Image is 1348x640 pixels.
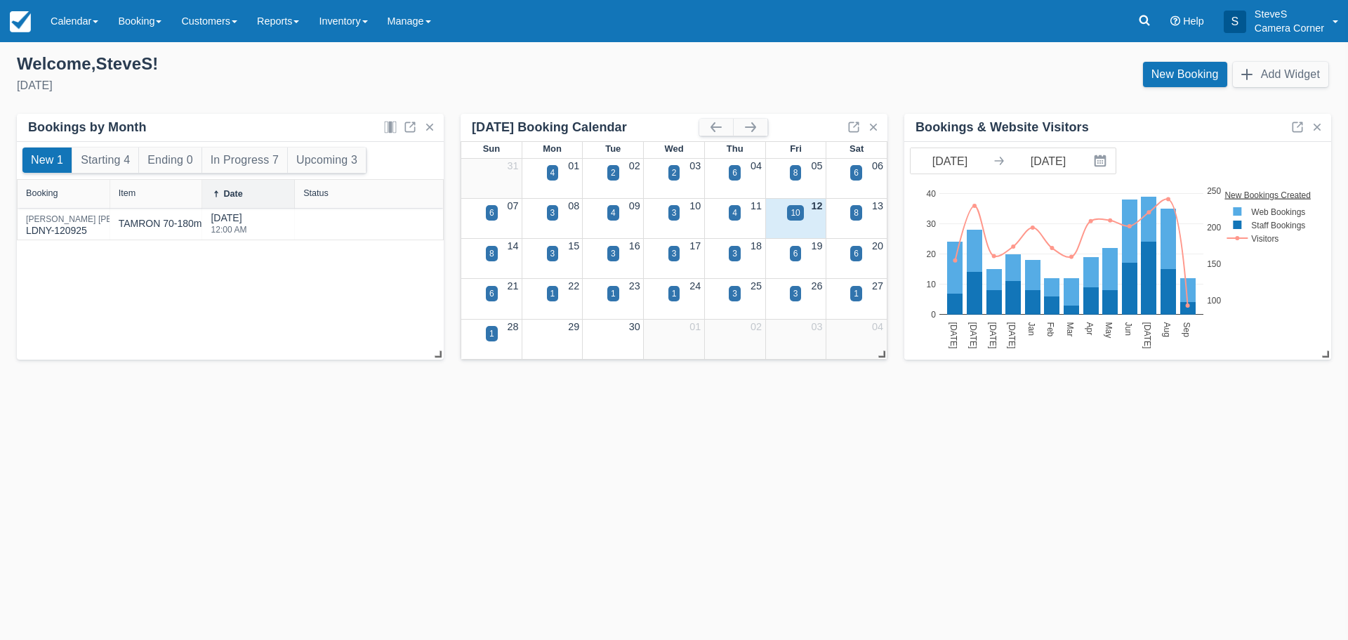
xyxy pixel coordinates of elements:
[850,143,864,154] span: Sat
[1224,11,1246,33] div: S
[732,207,737,219] div: 4
[732,166,737,179] div: 6
[911,148,989,174] input: Start Date
[1088,148,1116,174] button: Interact with the calendar and add the check-in date for your trip.
[568,280,579,292] a: 22
[751,160,762,171] a: 04
[629,321,640,332] a: 30
[611,166,616,179] div: 2
[811,160,822,171] a: 05
[872,321,883,332] a: 04
[22,148,72,173] button: New 1
[28,119,147,136] div: Bookings by Month
[811,240,822,252] a: 19
[872,160,883,171] a: 06
[483,143,500,154] span: Sun
[790,143,802,154] span: Fri
[872,240,883,252] a: 20
[139,148,201,173] button: Ending 0
[689,200,701,211] a: 10
[732,287,737,300] div: 3
[472,119,699,136] div: [DATE] Booking Calendar
[793,287,798,300] div: 3
[791,207,800,219] div: 10
[17,53,663,74] div: Welcome , SteveS !
[211,211,246,242] div: [DATE]
[508,200,519,211] a: 07
[223,189,242,199] div: Date
[811,280,822,292] a: 26
[26,221,168,227] a: [PERSON_NAME] [PERSON_NAME]LDNY-120925
[811,200,822,211] a: 12
[672,207,677,219] div: 3
[508,280,519,292] a: 21
[672,287,677,300] div: 1
[854,287,859,300] div: 1
[664,143,683,154] span: Wed
[288,148,366,173] button: Upcoming 3
[732,247,737,260] div: 3
[568,321,579,332] a: 29
[568,200,579,211] a: 08
[211,226,246,234] div: 12:00 AM
[508,160,519,171] a: 31
[1255,7,1324,21] p: SteveS
[629,280,640,292] a: 23
[872,200,883,211] a: 13
[489,327,494,340] div: 1
[1183,15,1204,27] span: Help
[751,321,762,332] a: 02
[1009,148,1088,174] input: End Date
[1255,21,1324,35] p: Camera Corner
[26,188,58,198] div: Booking
[26,215,168,238] div: LDNY-120925
[672,166,677,179] div: 2
[568,240,579,252] a: 15
[689,240,701,252] a: 17
[793,166,798,179] div: 8
[689,321,701,332] a: 01
[727,143,744,154] span: Thu
[17,77,663,94] div: [DATE]
[568,160,579,171] a: 01
[605,143,621,154] span: Tue
[550,166,555,179] div: 4
[689,160,701,171] a: 03
[689,280,701,292] a: 24
[854,207,859,219] div: 8
[751,240,762,252] a: 18
[10,11,31,32] img: checkfront-main-nav-mini-logo.png
[872,280,883,292] a: 27
[550,207,555,219] div: 3
[202,148,287,173] button: In Progress 7
[751,200,762,211] a: 11
[489,287,494,300] div: 6
[489,247,494,260] div: 8
[508,321,519,332] a: 28
[811,321,822,332] a: 03
[550,287,555,300] div: 1
[1170,16,1180,26] i: Help
[611,247,616,260] div: 3
[543,143,562,154] span: Mon
[629,160,640,171] a: 02
[629,240,640,252] a: 16
[508,240,519,252] a: 14
[672,247,677,260] div: 3
[119,216,294,231] div: TAMRON 70-180mm f/2.8 Di III for Sony
[611,287,616,300] div: 1
[119,188,136,198] div: Item
[72,148,138,173] button: Starting 4
[793,247,798,260] div: 6
[489,207,494,219] div: 6
[751,280,762,292] a: 25
[916,119,1089,136] div: Bookings & Website Visitors
[854,166,859,179] div: 6
[303,188,329,198] div: Status
[26,215,168,223] div: [PERSON_NAME] [PERSON_NAME]
[611,207,616,219] div: 4
[629,200,640,211] a: 09
[854,247,859,260] div: 6
[1225,190,1311,200] text: New Bookings Created
[550,247,555,260] div: 3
